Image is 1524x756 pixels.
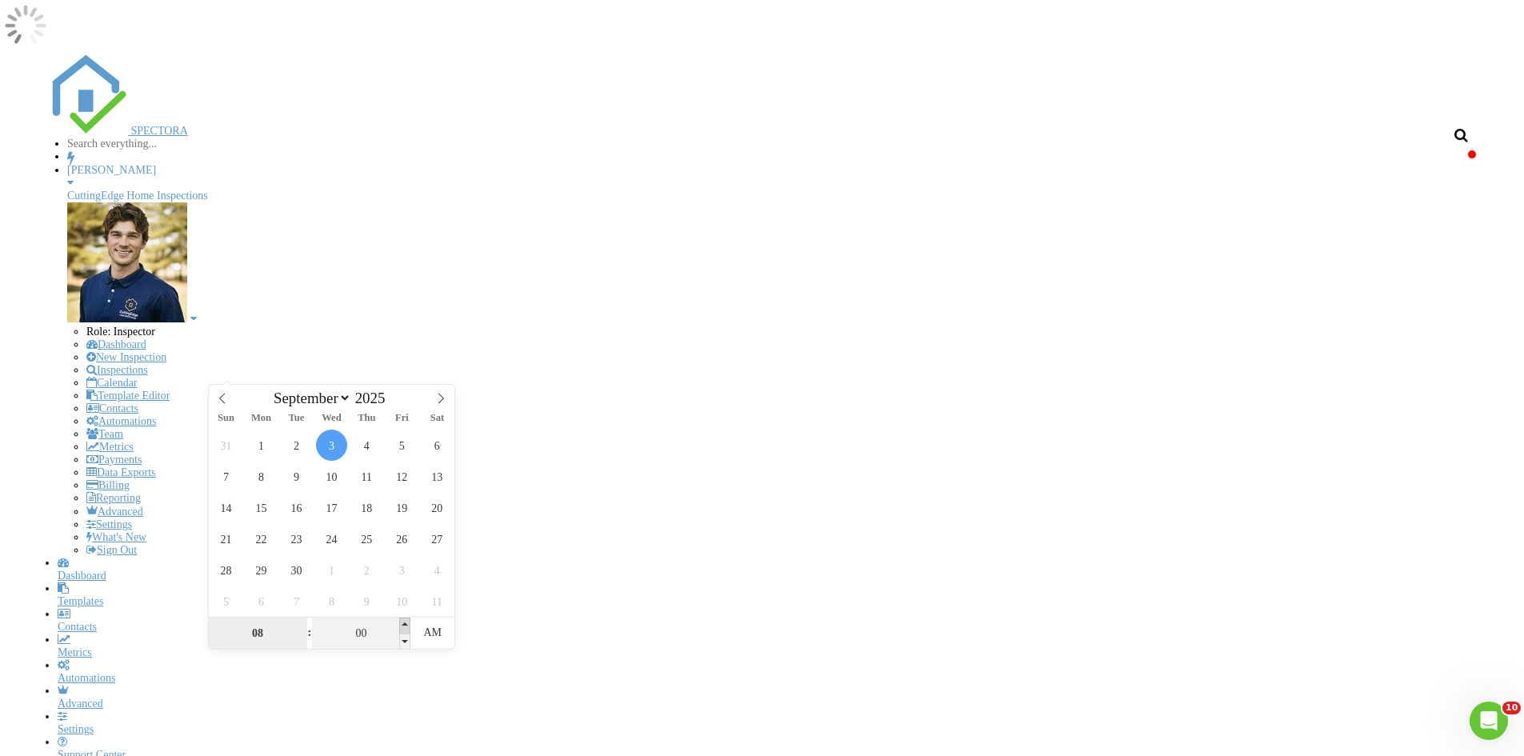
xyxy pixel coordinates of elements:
[351,430,382,461] span: September 4, 2025
[386,461,418,492] span: September 12, 2025
[86,402,138,414] a: Contacts
[316,586,347,617] span: October 8, 2025
[1470,702,1508,740] iframe: Intercom live chat
[349,413,384,423] span: Thu
[86,428,123,440] a: Team
[281,492,312,523] span: September 16, 2025
[246,586,277,617] span: October 6, 2025
[316,523,347,554] span: September 24, 2025
[281,430,312,461] span: September 2, 2025
[422,586,453,617] span: October 11, 2025
[316,554,347,586] span: October 1, 2025
[58,698,1486,710] div: Advanced
[351,523,382,554] span: September 25, 2025
[86,377,138,389] a: Calendar
[307,617,312,649] span: :
[67,164,1476,177] div: [PERSON_NAME]
[86,531,146,543] a: What's New
[210,586,242,617] span: October 5, 2025
[58,723,1486,736] div: Settings
[58,646,1486,659] div: Metrics
[351,554,382,586] span: October 2, 2025
[58,685,1486,710] a: Advanced
[58,710,1486,736] a: Settings
[386,554,418,586] span: October 3, 2025
[86,518,132,530] a: Settings
[210,492,242,523] span: September 14, 2025
[86,479,130,491] a: Billing
[86,338,146,350] a: Dashboard
[48,125,188,137] a: SPECTORA
[131,125,188,137] span: SPECTORA
[86,441,134,453] a: Metrics
[316,492,347,523] span: September 17, 2025
[246,492,277,523] span: September 15, 2025
[86,454,142,466] a: Payments
[351,461,382,492] span: September 11, 2025
[281,554,312,586] span: September 30, 2025
[67,202,187,322] img: 9189d631a28741399d29ef8fe8273d04.jpeg
[314,413,349,423] span: Wed
[422,523,453,554] span: September 27, 2025
[278,413,314,423] span: Tue
[58,582,1486,608] a: Templates
[351,586,382,617] span: October 9, 2025
[86,544,137,556] a: Sign Out
[386,492,418,523] span: September 19, 2025
[422,554,453,586] span: October 4, 2025
[86,492,141,504] a: Reporting
[281,586,312,617] span: October 7, 2025
[58,659,1486,685] a: Automations (Basic)
[67,138,202,150] input: Search everything...
[86,326,155,338] span: Role: Inspector
[386,430,418,461] span: September 5, 2025
[422,430,453,461] span: September 6, 2025
[246,430,277,461] span: September 1, 2025
[67,190,1476,202] div: CuttingEdge Home Inspections
[48,54,128,134] img: The Best Home Inspection Software - Spectora
[1502,702,1521,714] span: 10
[58,595,1486,608] div: Templates
[316,430,347,461] span: September 3, 2025
[86,466,155,478] a: Data Exports
[58,570,1486,582] div: Dashboard
[58,672,1486,685] div: Automations
[384,413,419,423] span: Fri
[86,351,166,363] a: New Inspection
[58,557,1486,582] a: Dashboard
[210,430,242,461] span: August 31, 2025
[281,461,312,492] span: September 9, 2025
[243,413,278,423] span: Mon
[351,390,397,407] input: Year
[58,608,1486,634] a: Contacts
[86,415,156,427] a: Automations
[246,523,277,554] span: September 22, 2025
[210,523,242,554] span: September 21, 2025
[58,621,1486,634] div: Contacts
[351,492,382,523] span: September 18, 2025
[209,413,244,423] span: Sun
[422,461,453,492] span: September 13, 2025
[246,554,277,586] span: September 29, 2025
[210,554,242,586] span: September 28, 2025
[86,390,170,402] a: Template Editor
[58,634,1486,659] a: Metrics
[422,492,453,523] span: September 20, 2025
[419,413,454,423] span: Sat
[386,523,418,554] span: September 26, 2025
[316,461,347,492] span: September 10, 2025
[246,461,277,492] span: September 8, 2025
[386,586,418,617] span: October 10, 2025
[281,523,312,554] span: September 23, 2025
[210,461,242,492] span: September 7, 2025
[86,364,148,376] a: Inspections
[86,506,143,518] a: Advanced
[410,617,454,649] span: Click to toggle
